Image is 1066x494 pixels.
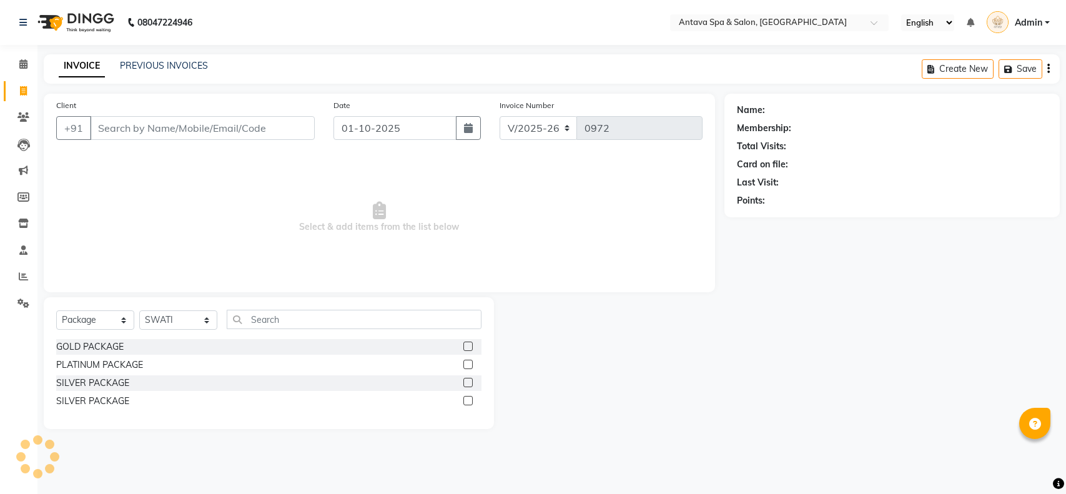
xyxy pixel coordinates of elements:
span: Admin [1015,16,1042,29]
div: Name: [737,104,765,117]
span: Select & add items from the list below [56,155,703,280]
img: logo [32,5,117,40]
div: PLATINUM PACKAGE [56,358,143,372]
button: Save [999,59,1042,79]
label: Client [56,100,76,111]
button: Create New [922,59,994,79]
div: GOLD PACKAGE [56,340,124,353]
a: INVOICE [59,55,105,77]
a: PREVIOUS INVOICES [120,60,208,71]
img: Admin [987,11,1009,33]
div: Membership: [737,122,791,135]
input: Search by Name/Mobile/Email/Code [90,116,315,140]
button: +91 [56,116,91,140]
div: SILVER PACKAGE [56,377,129,390]
label: Date [333,100,350,111]
div: Total Visits: [737,140,786,153]
div: SILVER PACKAGE [56,395,129,408]
div: Card on file: [737,158,788,171]
div: Points: [737,194,765,207]
b: 08047224946 [137,5,192,40]
iframe: chat widget [1014,444,1054,482]
div: Last Visit: [737,176,779,189]
input: Search [227,310,481,329]
label: Invoice Number [500,100,554,111]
